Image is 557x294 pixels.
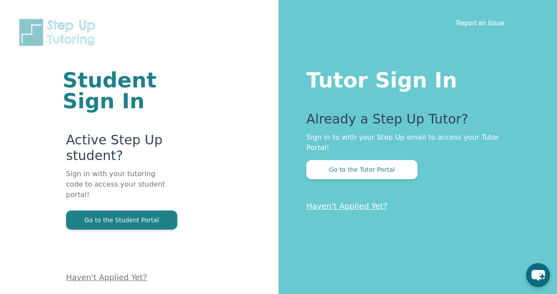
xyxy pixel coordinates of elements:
button: Go to the Tutor Portal [306,160,418,179]
a: Haven't Applied Yet? [66,273,147,282]
p: Sign in with your tutoring code to access your student portal! [66,169,174,210]
a: Report an Issue [456,18,504,27]
p: Already a Step Up Tutor? [306,111,522,132]
button: chat-button [526,263,550,287]
h1: Student Sign In [63,70,174,111]
img: Step Up Tutoring horizontal logo [17,17,101,47]
a: Go to the Student Portal [66,216,177,224]
h1: Tutor Sign In [306,66,522,90]
a: Haven't Applied Yet? [306,201,388,210]
p: Active Step Up student? [66,132,174,169]
a: Go to the Tutor Portal [306,165,418,174]
p: Sign in to with your Step Up email to access your Tutor Portal! [306,132,522,153]
button: Go to the Student Portal [66,210,177,230]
